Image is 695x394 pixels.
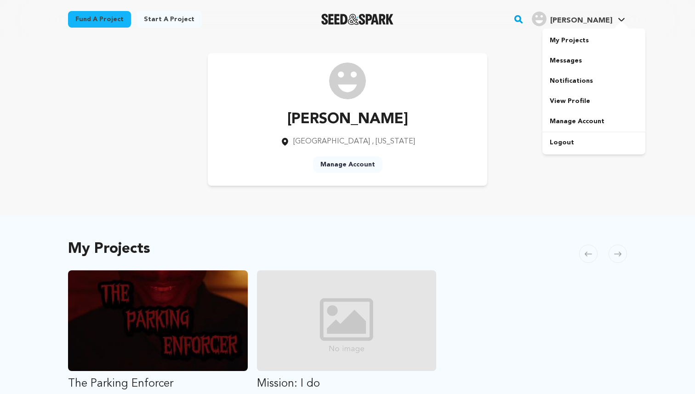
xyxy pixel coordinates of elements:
a: Manage Account [542,111,645,131]
a: Messages [542,51,645,71]
a: Start a project [137,11,202,28]
a: Xavier L.'s Profile [530,10,627,26]
a: Seed&Spark Homepage [321,14,393,25]
a: Logout [542,132,645,153]
span: , [US_STATE] [372,138,415,145]
div: Xavier L.'s Profile [532,11,612,26]
a: View Profile [542,91,645,111]
img: /img/default-images/user/medium/user.png image [329,63,366,99]
span: [GEOGRAPHIC_DATA] [293,138,370,145]
h2: My Projects [68,243,150,256]
span: [PERSON_NAME] [550,17,612,24]
a: Fund a project [68,11,131,28]
span: Xavier L.'s Profile [530,10,627,29]
a: Notifications [542,71,645,91]
p: Mission: I do [257,377,437,391]
img: user.png [532,11,547,26]
p: [PERSON_NAME] [280,108,415,131]
img: Seed&Spark Logo Dark Mode [321,14,393,25]
p: The Parking Enforcer [68,377,248,391]
a: Manage Account [313,156,382,173]
a: My Projects [542,30,645,51]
